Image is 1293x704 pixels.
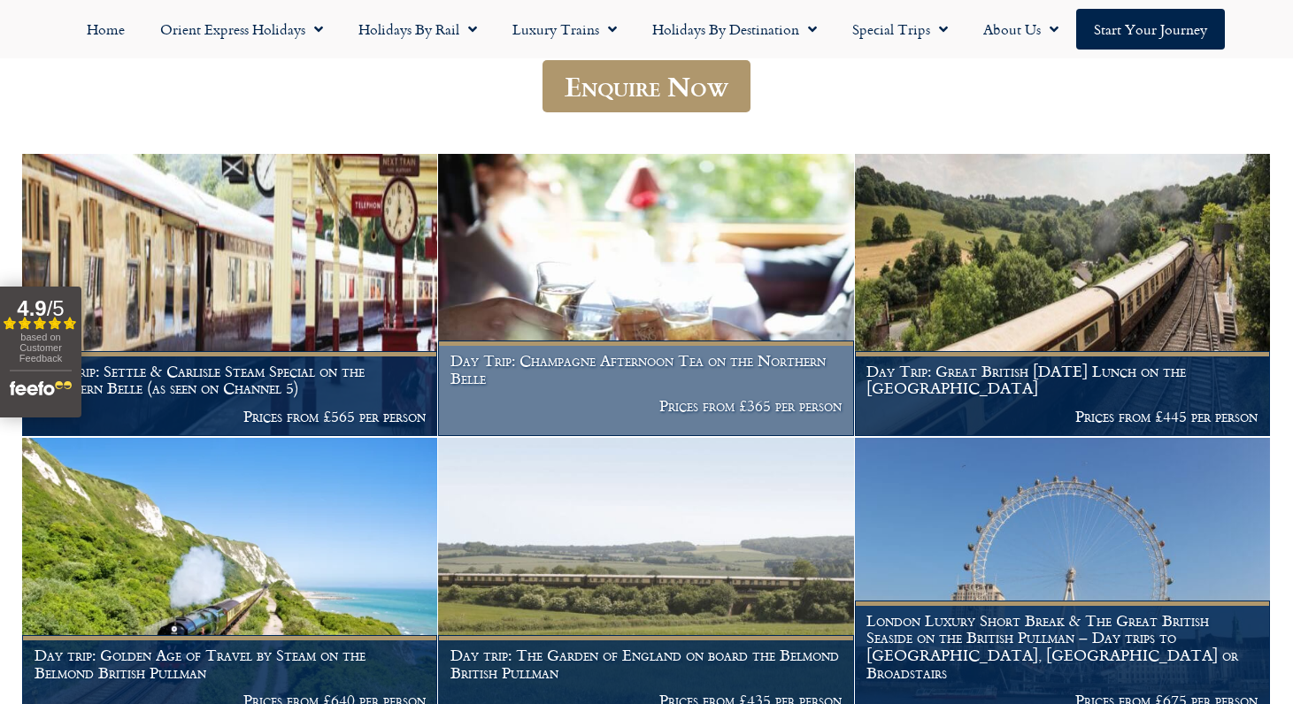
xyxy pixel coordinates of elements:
[438,154,854,437] a: Day Trip: Champagne Afternoon Tea on the Northern Belle Prices from £365 per person
[966,9,1076,50] a: About Us
[1076,9,1225,50] a: Start your Journey
[35,408,426,425] p: Prices from £565 per person
[866,408,1258,425] p: Prices from £445 per person
[450,397,842,415] p: Prices from £365 per person
[543,60,750,112] a: Enquire Now
[341,9,495,50] a: Holidays by Rail
[855,154,1271,437] a: Day Trip: Great British [DATE] Lunch on the [GEOGRAPHIC_DATA] Prices from £445 per person
[866,612,1258,682] h1: London Luxury Short Break & The Great British Seaside on the British Pullman – Day trips to [GEOG...
[835,9,966,50] a: Special Trips
[450,352,842,386] h1: Day Trip: Champagne Afternoon Tea on the Northern Belle
[866,363,1258,397] h1: Day Trip: Great British [DATE] Lunch on the [GEOGRAPHIC_DATA]
[635,9,835,50] a: Holidays by Destination
[35,647,426,681] h1: Day trip: Golden Age of Travel by Steam on the Belmond British Pullman
[450,647,842,681] h1: Day trip: The Garden of England on board the Belmond British Pullman
[22,154,438,437] a: Day Trip: Settle & Carlisle Steam Special on the Northern Belle (as seen on Channel 5) Prices fro...
[69,9,142,50] a: Home
[495,9,635,50] a: Luxury Trains
[9,9,1284,50] nav: Menu
[142,9,341,50] a: Orient Express Holidays
[35,363,426,397] h1: Day Trip: Settle & Carlisle Steam Special on the Northern Belle (as seen on Channel 5)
